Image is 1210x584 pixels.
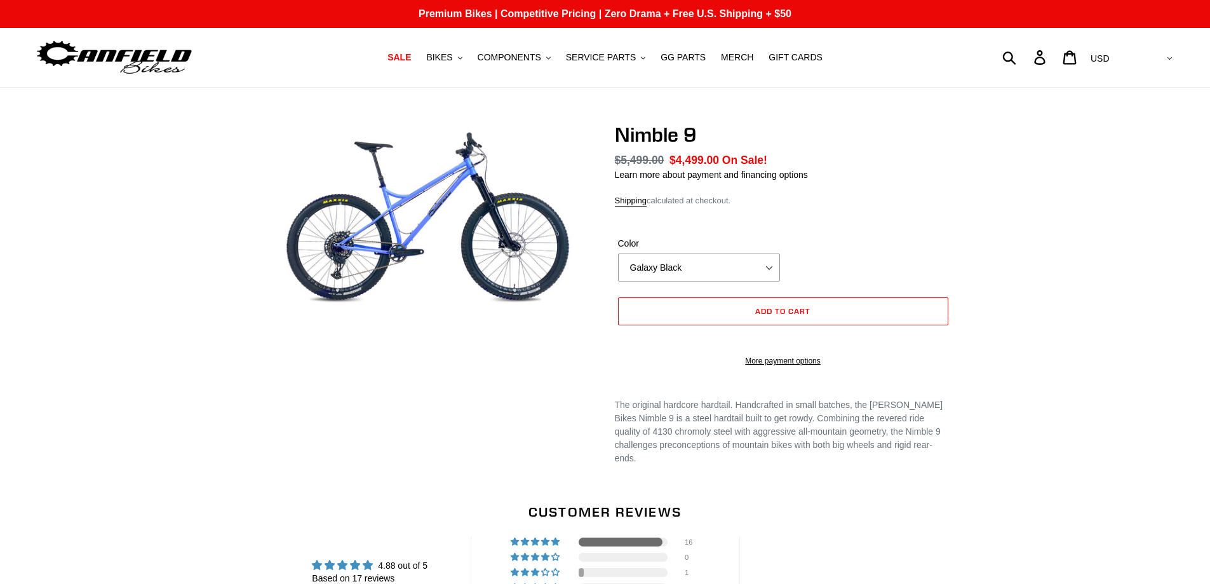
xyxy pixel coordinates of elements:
span: COMPONENTS [478,52,541,63]
a: Learn more about payment and financing options [615,170,808,180]
span: SALE [387,52,411,63]
a: GIFT CARDS [762,49,829,66]
s: $5,499.00 [615,154,664,166]
a: SALE [381,49,417,66]
button: BIKES [420,49,468,66]
span: SERVICE PARTS [566,52,636,63]
div: The original hardcore hardtail. Handcrafted in small batches, the [PERSON_NAME] Bikes Nimble 9 is... [615,398,951,465]
button: SERVICE PARTS [560,49,652,66]
div: 6% (1) reviews with 3 star rating [511,568,561,577]
div: Average rating is 4.88 stars [312,558,427,573]
h2: Customer Reviews [269,503,941,521]
span: 4.88 out of 5 [378,560,427,571]
a: GG PARTS [654,49,712,66]
div: calculated at checkout. [615,194,951,207]
span: GG PARTS [661,52,706,63]
label: Color [618,237,780,250]
span: MERCH [721,52,753,63]
h1: Nimble 9 [615,123,951,147]
input: Search [1009,43,1042,71]
span: BIKES [426,52,452,63]
div: 1 [685,568,700,577]
div: 94% (16) reviews with 5 star rating [511,538,561,547]
span: Add to cart [755,306,810,316]
img: Canfield Bikes [35,37,194,78]
div: 16 [685,538,700,547]
span: On Sale! [722,152,767,168]
button: COMPONENTS [471,49,557,66]
a: MERCH [715,49,760,66]
a: More payment options [618,355,948,367]
span: $4,499.00 [669,154,719,166]
a: Shipping [615,196,647,207]
button: Add to cart [618,297,948,325]
span: GIFT CARDS [769,52,823,63]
